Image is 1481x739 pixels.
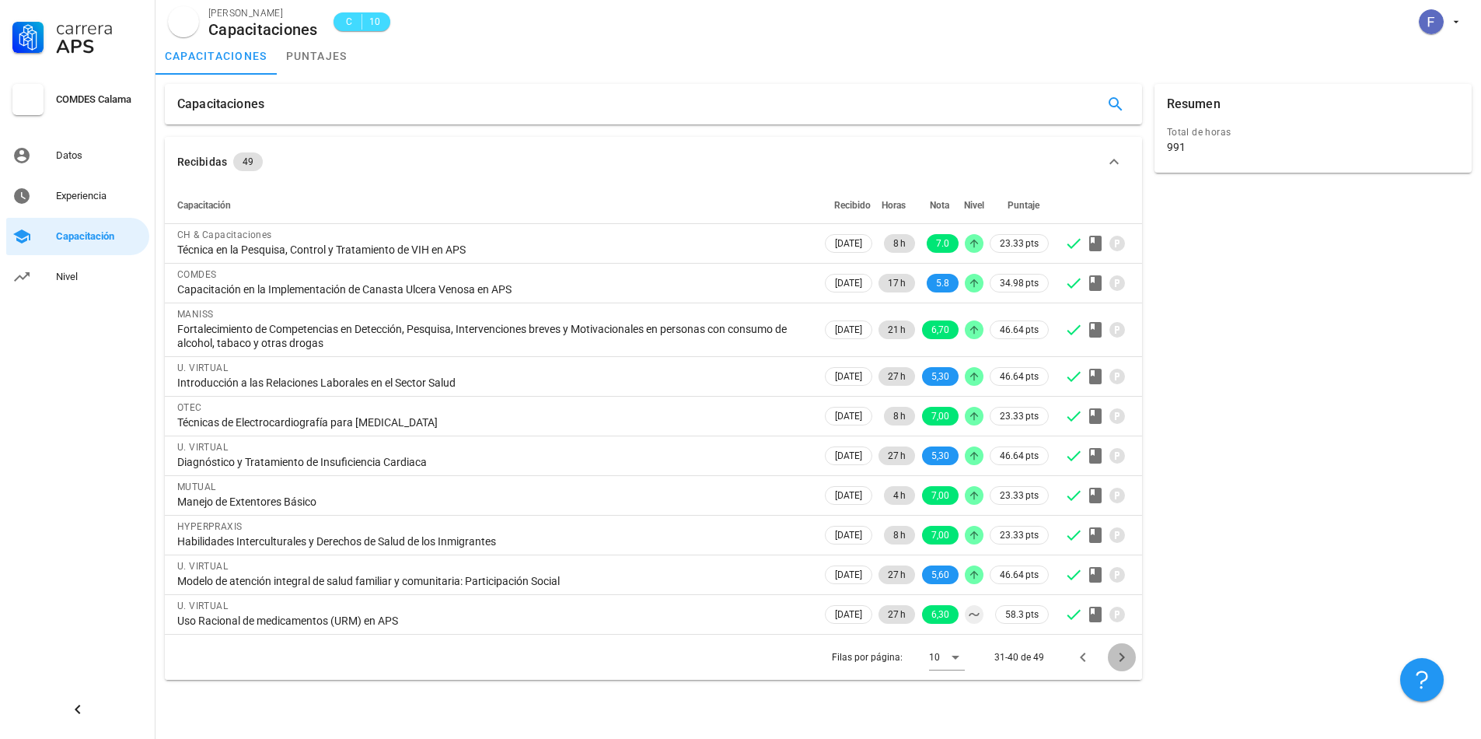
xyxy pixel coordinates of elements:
span: Nota [930,200,949,211]
div: Técnicas de Electrocardiografía para [MEDICAL_DATA] [177,415,809,429]
span: 8 h [893,234,906,253]
div: 10 [929,650,940,664]
span: 27 h [888,367,906,386]
div: Carrera [56,19,143,37]
span: 23.33 pts [1000,488,1039,503]
span: [DATE] [835,321,862,338]
button: Página siguiente [1108,643,1136,671]
th: Nivel [962,187,987,224]
span: [DATE] [835,408,862,425]
div: 991 [1167,140,1186,154]
span: C [343,14,355,30]
div: Resumen [1167,84,1221,124]
span: 58.3 pts [1005,607,1039,622]
div: Capacitaciones [177,84,264,124]
div: Fortalecimiento de Competencias en Detección, Pesquisa, Intervenciones breves y Motivacionales en... [177,322,809,350]
div: Recibidas [177,153,227,170]
div: Habilidades Interculturales y Derechos de Salud de los Inmigrantes [177,534,809,548]
div: Modelo de atención integral de salud familiar y comunitaria: Participación Social [177,574,809,588]
div: Experiencia [56,190,143,202]
span: MANISS [177,309,213,320]
span: Puntaje [1008,200,1039,211]
span: U. VIRTUAL [177,601,228,611]
div: Introducción a las Relaciones Laborales en el Sector Salud [177,376,809,390]
a: Experiencia [6,177,149,215]
div: [PERSON_NAME] [208,5,318,21]
span: HYPERPRAXIS [177,521,242,532]
span: 46.64 pts [1000,322,1039,338]
span: CH & Capacitaciones [177,229,272,240]
span: 21 h [888,320,906,339]
th: Puntaje [987,187,1052,224]
span: [DATE] [835,275,862,292]
div: Manejo de Extentores Básico [177,495,809,509]
div: Total de horas [1167,124,1459,140]
span: 49 [243,152,253,171]
span: COMDES [177,269,216,280]
span: 7,00 [931,486,949,505]
span: 27 h [888,605,906,624]
th: Horas [875,187,918,224]
div: Técnica en la Pesquisa, Control y Tratamiento de VIH en APS [177,243,809,257]
span: [DATE] [835,447,862,464]
a: Datos [6,137,149,174]
div: Capacitaciones [208,21,318,38]
a: capacitaciones [155,37,277,75]
button: Recibidas 49 [165,137,1142,187]
span: Capacitación [177,200,231,211]
span: 10 [369,14,381,30]
span: 6,70 [931,320,949,339]
a: Capacitación [6,218,149,255]
span: 46.64 pts [1000,448,1039,464]
div: avatar [1419,9,1444,34]
div: Capacitación [56,230,143,243]
span: 8 h [893,526,906,545]
div: Capacitación en la Implementación de Canasta Ulcera Venosa en APS [177,282,809,296]
div: Diagnóstico y Tratamiento de Insuficiencia Cardiaca [177,455,809,469]
span: [DATE] [835,235,862,252]
div: Uso Racional de medicamentos (URM) en APS [177,614,809,628]
div: COMDES Calama [56,93,143,106]
span: 46.64 pts [1000,369,1039,384]
button: Página anterior [1069,643,1097,671]
span: [DATE] [835,527,862,544]
span: 7.0 [936,234,949,253]
div: 31-40 de 49 [994,650,1044,664]
span: 27 h [888,447,906,465]
th: Recibido [822,187,875,224]
span: [DATE] [835,487,862,504]
span: [DATE] [835,566,862,583]
div: Filas por página: [832,635,965,680]
span: 5,60 [931,566,949,584]
th: Capacitación [165,187,822,224]
span: 23.33 pts [1000,236,1039,251]
span: Recibido [834,200,871,211]
span: 5,30 [931,367,949,386]
div: APS [56,37,143,56]
span: Nivel [964,200,984,211]
span: [DATE] [835,606,862,623]
span: 23.33 pts [1000,527,1039,543]
div: Datos [56,149,143,162]
span: 7,00 [931,407,949,426]
span: 4 h [893,486,906,505]
span: Horas [882,200,906,211]
span: 27 h [888,566,906,584]
span: OTEC [177,402,202,413]
span: 5,30 [931,447,949,465]
span: MUTUAL [177,482,215,492]
span: 17 h [888,274,906,292]
span: 6,30 [931,605,949,624]
a: puntajes [277,37,357,75]
div: Nivel [56,271,143,283]
span: 46.64 pts [1000,567,1039,583]
span: U. VIRTUAL [177,362,228,373]
span: U. VIRTUAL [177,561,228,572]
th: Nota [918,187,962,224]
span: 8 h [893,407,906,426]
span: U. VIRTUAL [177,442,228,453]
span: 7,00 [931,526,949,545]
div: 10Filas por página: [929,645,965,670]
a: Nivel [6,258,149,296]
span: 23.33 pts [1000,408,1039,424]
